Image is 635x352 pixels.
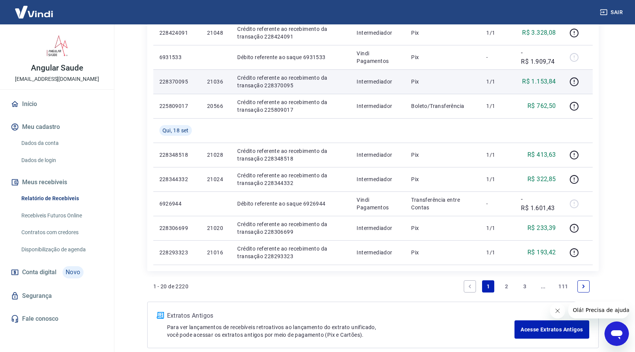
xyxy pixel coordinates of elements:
p: 20566 [207,102,225,110]
p: - [486,200,509,207]
p: 225809017 [159,102,195,110]
p: 228370095 [159,78,195,85]
img: ícone [157,312,164,319]
p: 228344332 [159,175,195,183]
p: Pix [411,224,474,232]
p: Crédito referente ao recebimento da transação 228348518 [237,147,344,162]
p: 228348518 [159,151,195,159]
p: Angular Saude [31,64,83,72]
p: Pix [411,151,474,159]
a: Dados de login [18,153,105,168]
a: Acesse Extratos Antigos [514,320,589,339]
p: Crédito referente ao recebimento da transação 225809017 [237,98,344,114]
a: Início [9,96,105,113]
p: 228424091 [159,29,195,37]
p: Intermediador [357,224,399,232]
p: 6926944 [159,200,195,207]
p: Crédito referente ao recebimento da transação 228293323 [237,245,344,260]
p: R$ 1.153,84 [522,77,556,86]
span: Novo [63,266,84,278]
a: Page 2 [500,280,513,293]
p: R$ 762,50 [527,101,556,111]
a: Contratos com credores [18,225,105,240]
button: Sair [598,5,626,19]
p: 21036 [207,78,225,85]
p: 1/1 [486,102,509,110]
p: Pix [411,175,474,183]
p: 21028 [207,151,225,159]
p: Intermediador [357,29,399,37]
a: Jump forward [537,280,549,293]
img: 45a4dbe8-9df9-416d-970c-a854dddb586c.jpeg [42,31,72,61]
p: Crédito referente ao recebimento da transação 228306699 [237,220,344,236]
p: R$ 322,85 [527,175,556,184]
p: Débito referente ao saque 6931533 [237,53,344,61]
p: Intermediador [357,78,399,85]
ul: Pagination [461,277,592,296]
iframe: Mensagem da empresa [568,302,629,318]
a: Next page [577,280,590,293]
p: Para ver lançamentos de recebíveis retroativos ao lançamento do extrato unificado, você pode aces... [167,323,515,339]
p: 21016 [207,249,225,256]
p: Intermediador [357,151,399,159]
button: Meu cadastro [9,119,105,135]
p: - [486,53,509,61]
iframe: Fechar mensagem [550,303,565,318]
p: Crédito referente ao recebimento da transação 228424091 [237,25,344,40]
p: Intermediador [357,102,399,110]
a: Disponibilização de agenda [18,242,105,257]
span: Conta digital [22,267,56,278]
a: Fale conosco [9,310,105,327]
p: 1/1 [486,224,509,232]
p: 1/1 [486,78,509,85]
span: Qui, 18 set [162,127,189,134]
p: Crédito referente ao recebimento da transação 228344332 [237,172,344,187]
p: 1 - 20 de 2220 [153,283,189,290]
p: Vindi Pagamentos [357,50,399,65]
p: R$ 3.328,08 [522,28,556,37]
p: Pix [411,29,474,37]
p: [EMAIL_ADDRESS][DOMAIN_NAME] [15,75,99,83]
p: Pix [411,78,474,85]
p: 1/1 [486,29,509,37]
p: 228293323 [159,249,195,256]
p: 1/1 [486,151,509,159]
a: Recebíveis Futuros Online [18,208,105,223]
a: Page 3 [519,280,531,293]
p: Boleto/Transferência [411,102,474,110]
p: 21024 [207,175,225,183]
a: Relatório de Recebíveis [18,191,105,206]
p: Pix [411,53,474,61]
p: 6931533 [159,53,195,61]
p: R$ 193,42 [527,248,556,257]
p: Extratos Antigos [167,311,515,320]
p: Crédito referente ao recebimento da transação 228370095 [237,74,344,89]
p: -R$ 1.909,74 [521,48,556,66]
a: Dados da conta [18,135,105,151]
p: R$ 413,63 [527,150,556,159]
a: Conta digitalNovo [9,263,105,281]
p: 228306699 [159,224,195,232]
a: Segurança [9,288,105,304]
p: Intermediador [357,249,399,256]
p: Pix [411,249,474,256]
p: Débito referente ao saque 6926944 [237,200,344,207]
p: 21020 [207,224,225,232]
p: Vindi Pagamentos [357,196,399,211]
p: 1/1 [486,175,509,183]
p: 1/1 [486,249,509,256]
p: 21048 [207,29,225,37]
p: Intermediador [357,175,399,183]
a: Page 111 [555,280,571,293]
p: R$ 233,39 [527,223,556,233]
img: Vindi [9,0,59,24]
p: -R$ 1.601,43 [521,194,556,213]
p: Transferência entre Contas [411,196,474,211]
span: Olá! Precisa de ajuda? [5,5,64,11]
a: Previous page [464,280,476,293]
iframe: Botão para abrir a janela de mensagens [604,321,629,346]
button: Meus recebíveis [9,174,105,191]
a: Page 1 is your current page [482,280,494,293]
